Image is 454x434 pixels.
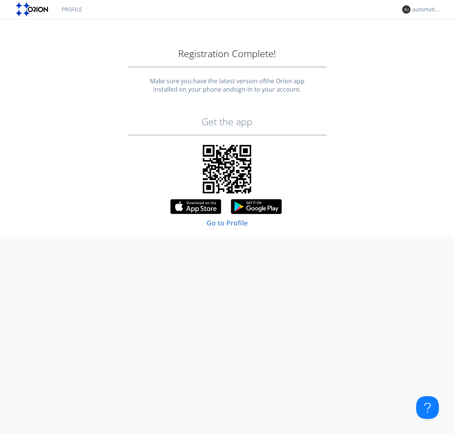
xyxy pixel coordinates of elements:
[15,2,50,17] img: orion-labs-logo.svg
[416,396,439,419] iframe: Toggle Customer Support
[207,218,248,227] a: Go to Profile
[8,48,446,59] h1: Registration Complete!
[412,6,441,13] div: automation+changelanguage+1755645771
[8,77,446,94] div: Make sure you have the latest version of the Orion app installed on your phone and sign-in to you...
[203,145,251,193] img: qrcode.svg
[8,117,446,127] h2: Get the app
[231,199,284,218] img: googleplay.svg
[170,199,223,218] img: appstore.svg
[402,5,410,14] img: 373638.png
